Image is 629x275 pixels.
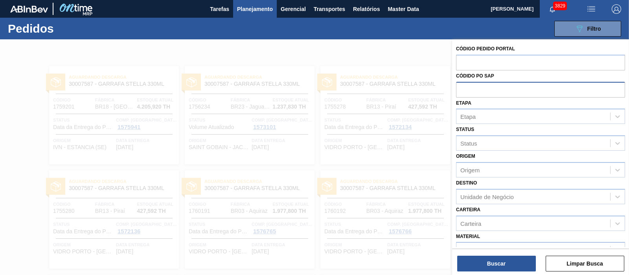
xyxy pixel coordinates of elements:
[540,4,565,15] button: Notificações
[456,234,480,239] label: Material
[353,4,380,14] span: Relatórios
[456,46,515,52] label: Código Pedido Portal
[460,247,481,253] div: Material
[612,4,621,14] img: Logout
[281,4,306,14] span: Gerencial
[456,100,471,106] label: Etapa
[554,21,621,37] button: Filtro
[553,2,567,10] span: 3829
[8,24,122,33] h1: Pedidos
[10,6,48,13] img: TNhmsLtSVTkK8tSr43FrP2fwEKptu5GPRR3wAAAABJRU5ErkJggg==
[587,26,601,32] span: Filtro
[460,113,476,120] div: Etapa
[456,180,477,186] label: Destino
[456,127,474,132] label: Status
[210,4,229,14] span: Tarefas
[460,220,481,227] div: Carteira
[587,4,596,14] img: userActions
[456,207,480,212] label: Carteira
[237,4,273,14] span: Planejamento
[460,193,514,200] div: Unidade de Negócio
[460,166,480,173] div: Origem
[460,140,477,147] div: Status
[388,4,419,14] span: Master Data
[456,153,475,159] label: Origem
[314,4,345,14] span: Transportes
[456,73,494,79] label: Códido PO SAP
